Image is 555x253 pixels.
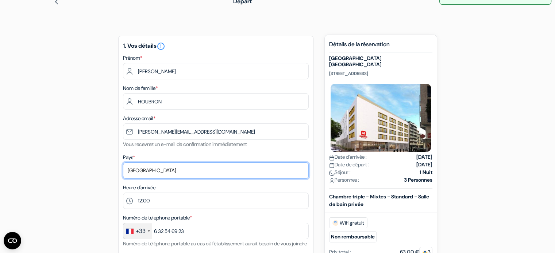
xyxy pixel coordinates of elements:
input: Entrer adresse e-mail [123,123,309,140]
strong: 3 Personnes [404,176,432,184]
label: Nom de famille [123,84,158,92]
label: Pays [123,154,135,161]
img: moon.svg [329,170,335,176]
label: Numéro de telephone portable [123,214,192,222]
label: Adresse email [123,115,155,122]
input: Entrez votre prénom [123,63,309,79]
input: 6 12 34 56 78 [123,223,309,239]
span: Personnes : [329,176,359,184]
i: error_outline [157,42,165,51]
input: Entrer le nom de famille [123,93,309,110]
span: Séjour : [329,169,351,176]
h5: 1. Vos détails [123,42,309,51]
small: Numéro de téléphone portable au cas où l'établissement aurait besoin de vous joindre [123,240,307,247]
span: Date de départ : [329,161,369,169]
img: calendar.svg [329,155,335,161]
img: calendar.svg [329,163,335,168]
img: user_icon.svg [329,178,335,183]
label: Prénom [123,54,142,62]
span: Date d'arrivée : [329,153,367,161]
strong: [DATE] [416,161,432,169]
h5: Détails de la réservation [329,41,432,52]
img: free_wifi.svg [332,220,338,226]
h5: [GEOGRAPHIC_DATA] [GEOGRAPHIC_DATA] [329,55,432,68]
label: Heure d'arrivée [123,184,155,191]
div: France: +33 [123,223,152,239]
span: Wifi gratuit [329,217,367,228]
small: Non remboursable [329,231,377,242]
strong: [DATE] [416,153,432,161]
p: [STREET_ADDRESS] [329,71,432,76]
button: Ouvrir le widget CMP [4,232,21,249]
small: Vous recevrez un e-mail de confirmation immédiatement [123,141,247,147]
b: Chambre triple - Mixtes - Standard - Salle de bain privée [329,193,429,207]
a: error_outline [157,42,165,50]
div: +33 [136,227,146,236]
strong: 1 Nuit [420,169,432,176]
